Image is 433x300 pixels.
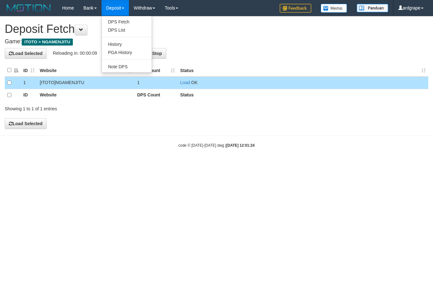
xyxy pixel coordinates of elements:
th: DPS Count: activate to sort column ascending [135,64,178,77]
th: DPS Count [135,89,178,101]
span: ITOTO > NGAMENJITU [22,39,73,46]
img: panduan.png [357,4,388,12]
strong: [DATE] 12:01:24 [226,143,255,148]
small: code © [DATE]-[DATE] dwg | [178,143,255,148]
button: Load Selected [5,118,47,129]
a: History [102,40,152,48]
a: Load [180,80,190,85]
span: OK [191,80,197,85]
span: 1 [137,80,140,85]
a: DPS List [102,26,152,34]
div: Showing 1 to 1 of 1 entries [5,103,176,112]
button: Load Selected [5,48,47,59]
a: DPS Fetch [102,18,152,26]
img: Feedback.jpg [280,4,311,13]
img: Button%20Memo.svg [321,4,347,13]
h1: Deposit Fetch [5,23,428,35]
a: Note DPS [102,63,152,71]
td: 1 [21,77,37,89]
th: Status: activate to sort column ascending [178,64,428,77]
button: Stop [148,48,166,59]
th: ID: activate to sort column ascending [21,64,37,77]
th: Website [37,89,135,101]
th: ID [21,89,37,101]
th: Website: activate to sort column ascending [37,64,135,77]
td: [ITOTO] NGAMENJITU [37,77,135,89]
img: MOTION_logo.png [5,3,53,13]
th: Status [178,89,428,101]
a: PGA History [102,48,152,57]
h4: Game: [5,39,428,45]
span: Reloading in: 00:00:09 [53,50,97,55]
